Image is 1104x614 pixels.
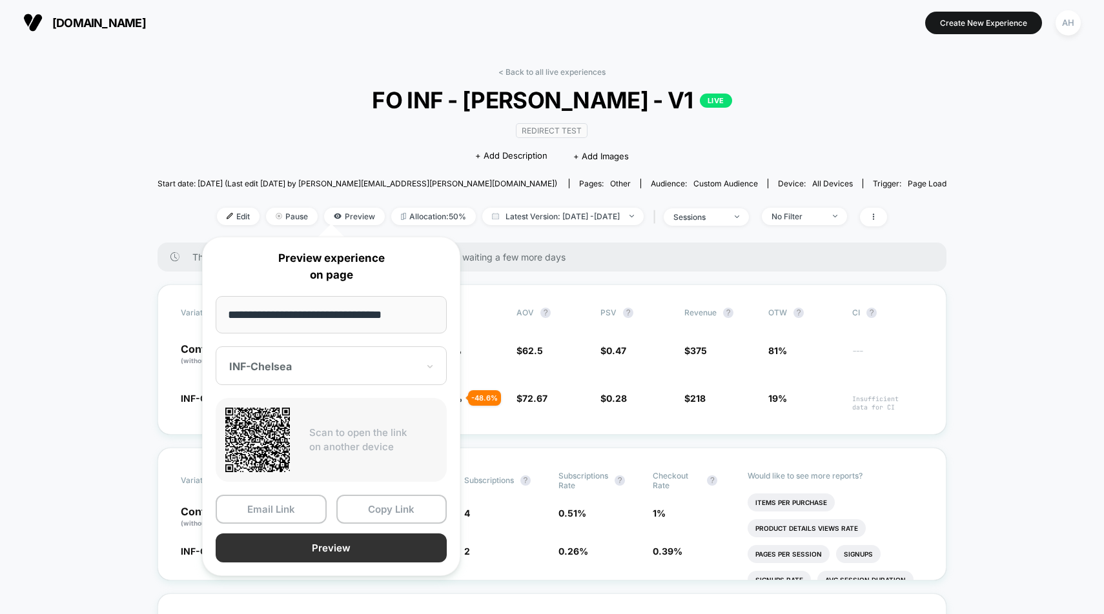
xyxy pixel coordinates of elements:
[520,475,531,486] button: ?
[579,179,631,188] div: Pages:
[768,308,839,318] span: OTW
[516,393,547,404] span: $
[600,345,626,356] span: $
[873,179,946,188] div: Trigger:
[181,471,252,490] span: Variation
[768,393,787,404] span: 19%
[908,179,946,188] span: Page Load
[684,345,707,356] span: $
[673,212,725,222] div: sessions
[600,393,627,404] span: $
[181,344,252,366] p: Control
[498,67,606,77] a: < Back to all live experiences
[309,426,437,455] p: Scan to open the link on another device
[852,308,923,318] span: CI
[336,495,447,524] button: Copy Link
[23,13,43,32] img: Visually logo
[684,308,717,317] span: Revenue
[623,308,633,318] button: ?
[768,179,863,188] span: Device:
[793,308,804,318] button: ?
[216,495,327,524] button: Email Link
[181,393,236,404] span: INF-Chelsea
[606,345,626,356] span: 0.47
[216,533,447,562] button: Preview
[748,571,811,589] li: Signups Rate
[817,571,914,589] li: Avg Session Duration
[324,208,385,225] span: Preview
[768,345,787,356] span: 81%
[651,179,758,188] div: Audience:
[522,393,547,404] span: 72.67
[475,150,547,163] span: + Add Description
[181,308,252,318] span: Variation
[866,308,877,318] button: ?
[468,390,501,406] div: - 48.6 %
[192,252,921,262] span: There are still no statistically significant results. We recommend waiting a few more days
[573,151,629,161] span: + Add Images
[464,475,514,485] span: Subscriptions
[1056,10,1081,35] div: AH
[772,212,823,221] div: No Filter
[600,308,617,317] span: PSV
[748,471,924,480] p: Would like to see more reports?
[516,123,588,138] span: Redirect Test
[181,357,239,364] span: (without changes)
[653,546,682,557] span: 0.39 %
[276,213,282,219] img: end
[852,395,923,411] span: Insufficient data for CI
[266,208,318,225] span: Pause
[540,308,551,318] button: ?
[522,345,543,356] span: 62.5
[748,493,835,511] li: Items Per Purchase
[1052,10,1085,36] button: AH
[610,179,631,188] span: other
[615,475,625,486] button: ?
[748,519,866,537] li: Product Details Views Rate
[684,393,706,404] span: $
[852,347,923,366] span: ---
[653,508,666,519] span: 1 %
[19,12,150,33] button: [DOMAIN_NAME]
[391,208,476,225] span: Allocation: 50%
[833,215,837,217] img: end
[690,345,707,356] span: 375
[181,546,236,557] span: INF-Chelsea
[735,215,739,218] img: end
[748,545,830,563] li: Pages Per Session
[653,471,700,490] span: Checkout Rate
[836,545,881,563] li: Signups
[181,519,239,527] span: (without changes)
[401,213,406,220] img: rebalance
[723,308,733,318] button: ?
[925,12,1042,34] button: Create New Experience
[197,86,906,114] span: FO INF - [PERSON_NAME] - V1
[812,179,853,188] span: all devices
[181,506,262,528] p: Control
[690,393,706,404] span: 218
[217,208,260,225] span: Edit
[516,308,534,317] span: AOV
[650,208,664,226] span: |
[707,475,717,486] button: ?
[558,508,586,519] span: 0.51 %
[558,546,588,557] span: 0.26 %
[629,215,634,217] img: end
[558,471,608,490] span: Subscriptions Rate
[516,345,543,356] span: $
[482,208,644,225] span: Latest Version: [DATE] - [DATE]
[52,16,146,30] span: [DOMAIN_NAME]
[216,250,447,283] p: Preview experience on page
[158,179,557,188] span: Start date: [DATE] (Last edit [DATE] by [PERSON_NAME][EMAIL_ADDRESS][PERSON_NAME][DOMAIN_NAME])
[693,179,758,188] span: Custom Audience
[492,213,499,219] img: calendar
[700,94,732,108] p: LIVE
[606,393,627,404] span: 0.28
[227,213,233,219] img: edit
